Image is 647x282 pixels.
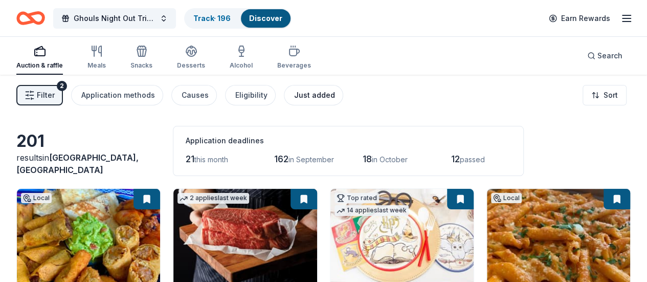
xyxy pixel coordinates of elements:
[16,153,139,175] span: [GEOGRAPHIC_DATA], [GEOGRAPHIC_DATA]
[171,85,217,105] button: Causes
[130,41,152,75] button: Snacks
[16,61,63,70] div: Auction & raffle
[16,153,139,175] span: in
[177,193,249,204] div: 2 applies last week
[230,61,253,70] div: Alcohol
[363,154,372,164] span: 18
[230,41,253,75] button: Alcohol
[288,155,334,164] span: in September
[177,41,205,75] button: Desserts
[194,155,228,164] span: this month
[53,8,176,29] button: Ghouls Night Out Tricky Tray
[186,154,194,164] span: 21
[277,61,311,70] div: Beverages
[334,205,409,216] div: 14 applies last week
[81,89,155,101] div: Application methods
[21,193,52,203] div: Local
[87,61,106,70] div: Meals
[277,41,311,75] button: Beverages
[249,14,282,23] a: Discover
[491,193,522,203] div: Local
[225,85,276,105] button: Eligibility
[583,85,627,105] button: Sort
[182,89,209,101] div: Causes
[460,155,485,164] span: passed
[579,46,631,66] button: Search
[177,61,205,70] div: Desserts
[16,85,63,105] button: Filter2
[274,154,288,164] span: 162
[543,9,616,28] a: Earn Rewards
[372,155,408,164] span: in October
[294,89,335,101] div: Just added
[334,193,379,203] div: Top rated
[130,61,152,70] div: Snacks
[193,14,231,23] a: Track· 196
[57,81,67,91] div: 2
[604,89,618,101] span: Sort
[451,154,460,164] span: 12
[184,8,292,29] button: Track· 196Discover
[37,89,55,101] span: Filter
[71,85,163,105] button: Application methods
[16,131,161,151] div: 201
[284,85,343,105] button: Just added
[16,151,161,176] div: results
[87,41,106,75] button: Meals
[16,41,63,75] button: Auction & raffle
[235,89,267,101] div: Eligibility
[186,135,511,147] div: Application deadlines
[16,6,45,30] a: Home
[74,12,155,25] span: Ghouls Night Out Tricky Tray
[597,50,622,62] span: Search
